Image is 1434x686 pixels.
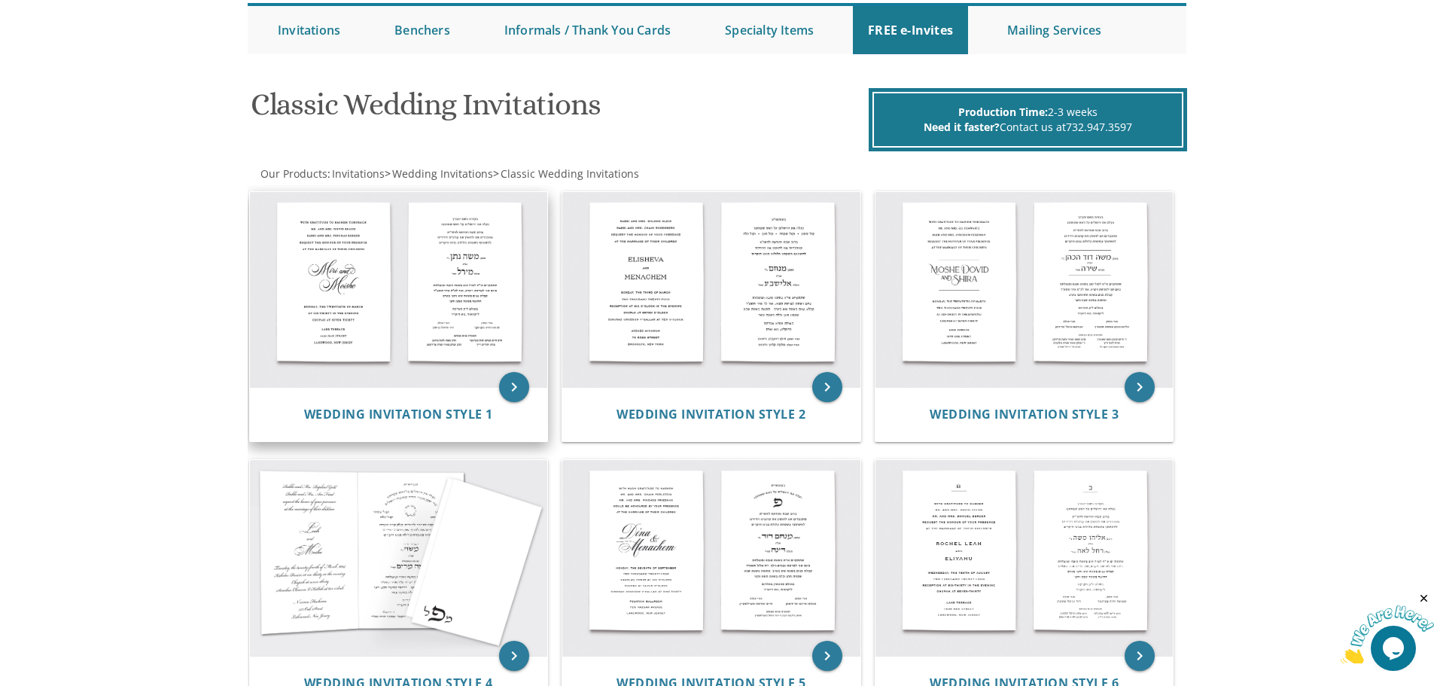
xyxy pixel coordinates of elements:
[304,407,493,422] a: Wedding Invitation Style 1
[499,166,639,181] a: Classic Wedding Invitations
[259,166,327,181] a: Our Products
[332,166,385,181] span: Invitations
[992,6,1116,54] a: Mailing Services
[248,166,717,181] div: :
[251,88,865,133] h1: Classic Wedding Invitations
[617,407,805,422] a: Wedding Invitation Style 2
[562,192,860,388] img: Wedding Invitation Style 2
[617,406,805,422] span: Wedding Invitation Style 2
[872,92,1183,148] div: 2-3 weeks Contact us at
[379,6,465,54] a: Benchers
[250,192,548,388] img: Wedding Invitation Style 1
[812,372,842,402] a: keyboard_arrow_right
[853,6,968,54] a: FREE e-Invites
[499,372,529,402] a: keyboard_arrow_right
[493,166,639,181] span: >
[812,641,842,671] a: keyboard_arrow_right
[499,641,529,671] a: keyboard_arrow_right
[562,460,860,656] img: Wedding Invitation Style 5
[930,407,1119,422] a: Wedding Invitation Style 3
[392,166,493,181] span: Wedding Invitations
[1066,120,1132,134] a: 732.947.3597
[875,460,1174,656] img: Wedding Invitation Style 6
[930,406,1119,422] span: Wedding Invitation Style 3
[263,6,355,54] a: Invitations
[958,105,1048,119] span: Production Time:
[385,166,493,181] span: >
[710,6,829,54] a: Specialty Items
[304,406,493,422] span: Wedding Invitation Style 1
[391,166,493,181] a: Wedding Invitations
[1341,592,1434,663] iframe: chat widget
[250,460,548,656] img: Wedding Invitation Style 4
[1125,641,1155,671] a: keyboard_arrow_right
[1125,372,1155,402] a: keyboard_arrow_right
[875,192,1174,388] img: Wedding Invitation Style 3
[489,6,686,54] a: Informals / Thank You Cards
[924,120,1000,134] span: Need it faster?
[501,166,639,181] span: Classic Wedding Invitations
[330,166,385,181] a: Invitations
